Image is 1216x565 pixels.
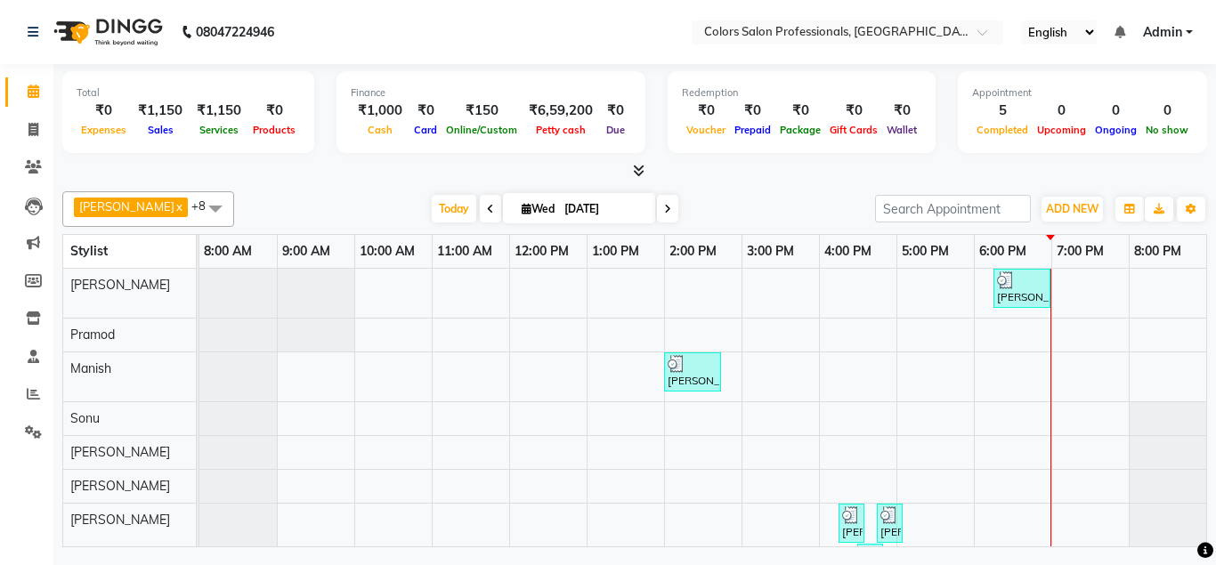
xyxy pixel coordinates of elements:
span: Pramod [70,327,115,343]
div: ₹0 [730,101,775,121]
button: ADD NEW [1042,197,1103,222]
span: [PERSON_NAME] [70,444,170,460]
div: ₹0 [775,101,825,121]
span: Wallet [882,124,921,136]
div: [PERSON_NAME], TK02, 04:15 PM-04:30 PM, Eyebrows(threading) [840,506,863,540]
a: 7:00 PM [1052,238,1108,264]
div: ₹0 [77,101,131,121]
span: Online/Custom [442,124,522,136]
span: Due [602,124,629,136]
a: 10:00 AM [355,238,419,264]
a: x [174,199,182,214]
span: Today [432,195,476,222]
div: ₹0 [248,101,300,121]
span: Prepaid [730,124,775,136]
div: ₹1,150 [131,101,190,121]
div: 0 [1141,101,1193,121]
span: Completed [972,124,1033,136]
div: ₹0 [825,101,882,121]
div: ₹0 [682,101,730,121]
span: Cash [363,124,397,136]
b: 08047224946 [196,7,274,57]
a: 12:00 PM [510,238,573,264]
a: 6:00 PM [975,238,1031,264]
span: Products [248,124,300,136]
span: Stylist [70,243,108,259]
span: Sonu [70,410,100,426]
div: [PERSON_NAME], TK02, 04:45 PM-05:00 PM, Forehead(threading) [879,506,901,540]
span: Wed [517,202,559,215]
img: logo [45,7,167,57]
a: 3:00 PM [742,238,799,264]
a: 1:00 PM [588,238,644,264]
div: ₹0 [882,101,921,121]
span: Services [195,124,243,136]
a: 8:00 AM [199,238,256,264]
div: ₹1,150 [190,101,248,121]
span: Voucher [682,124,730,136]
div: 0 [1033,101,1090,121]
span: ADD NEW [1046,202,1098,215]
a: 8:00 PM [1130,238,1186,264]
span: Petty cash [531,124,590,136]
a: 9:00 AM [278,238,335,264]
input: Search Appointment [875,195,1031,222]
span: Card [409,124,442,136]
div: Appointment [972,85,1193,101]
span: Package [775,124,825,136]
div: ₹150 [442,101,522,121]
div: Redemption [682,85,921,101]
a: 2:00 PM [665,238,721,264]
span: No show [1141,124,1193,136]
a: 4:00 PM [820,238,876,264]
input: 2025-09-03 [559,196,648,222]
div: [PERSON_NAME] Renault, TK01, 02:00 PM-02:45 PM, Hair Cut - Hair Cut [DEMOGRAPHIC_DATA] [666,355,719,389]
div: ₹0 [600,101,631,121]
div: [PERSON_NAME] Renault, TK01, 06:15 PM-07:00 PM, Hair Cut - Hair Cut [DEMOGRAPHIC_DATA] [995,271,1049,305]
div: 0 [1090,101,1141,121]
div: Total [77,85,300,101]
div: Finance [351,85,631,101]
span: Expenses [77,124,131,136]
span: [PERSON_NAME] [70,277,170,293]
div: ₹6,59,200 [522,101,600,121]
span: [PERSON_NAME] [70,512,170,528]
a: 11:00 AM [433,238,497,264]
div: 5 [972,101,1033,121]
span: +8 [191,198,219,213]
div: ₹0 [409,101,442,121]
span: Upcoming [1033,124,1090,136]
span: Gift Cards [825,124,882,136]
span: Admin [1143,23,1182,42]
span: [PERSON_NAME] [70,478,170,494]
span: [PERSON_NAME] [79,199,174,214]
div: ₹1,000 [351,101,409,121]
span: Ongoing [1090,124,1141,136]
a: 5:00 PM [897,238,953,264]
span: Sales [143,124,178,136]
span: Manish [70,360,111,376]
